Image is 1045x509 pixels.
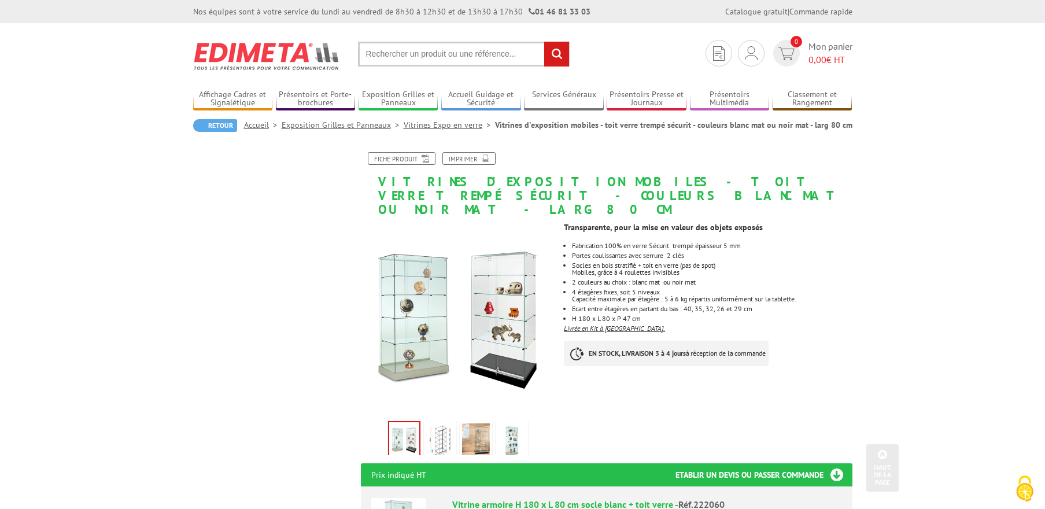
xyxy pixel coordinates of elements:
[866,444,899,492] a: Haut de la page
[808,54,826,65] span: 0,00
[572,289,852,296] p: 4 étagères fixes, soit 5 niveaux
[359,90,438,109] a: Exposition Grilles et Panneaux
[193,90,273,109] a: Affichage Cadres et Signalétique
[572,252,852,259] p: Portes coulissantes avec serrure 2 clés
[778,47,795,60] img: devis rapide
[564,324,665,333] u: Livrée en Kit à [GEOGRAPHIC_DATA].
[773,90,852,109] a: Classement et Rangement
[725,6,788,17] a: Catalogue gratuit
[1010,474,1039,503] img: Cookies (fenêtre modale)
[572,305,852,312] p: Ecart entre étagères en partant du bas : 40, 35, 32, 26 et 29 cm
[368,152,435,165] a: Fiche produit
[789,6,852,17] a: Commande rapide
[404,120,495,130] a: Vitrines Expo en verre
[572,315,852,322] li: H 180 x L 80 x P 47 cm
[808,40,852,67] span: Mon panier
[572,269,852,276] p: Mobiles, grâce à 4 roulettes invisibles
[358,42,570,67] input: Rechercher un produit ou une référence...
[572,242,852,249] p: Fabrication 100% en verre Sécurit trempé épaisseur 5 mm
[544,42,569,67] input: rechercher
[441,90,521,109] a: Accueil Guidage et Sécurité
[524,90,604,109] a: Services Généraux
[193,119,237,132] a: Retour
[808,53,852,67] span: € HT
[462,423,490,459] img: 222061_vitrine_exposition_noir.jpg
[607,90,686,109] a: Présentoirs Presse et Journaux
[389,422,419,458] img: 222060_222061_vitrine_armoire_blanche_noir.jpg
[745,46,758,60] img: devis rapide
[770,40,852,67] a: devis rapide 0 Mon panier 0,00€ HT
[529,6,590,17] strong: 01 46 81 33 03
[791,36,802,47] span: 0
[1005,470,1045,509] button: Cookies (fenêtre modale)
[725,6,852,17] div: |
[564,341,769,366] p: à réception de la commande
[713,46,725,61] img: devis rapide
[495,119,852,131] li: Vitrines d'exposition mobiles - toit verre trempé sécurit - couleurs blanc mat ou noir mat - larg...
[572,262,852,269] p: Socles en bois stratifié + toit en verre (pas de spot)
[276,90,356,109] a: Présentoirs et Porte-brochures
[572,279,852,286] p: 2 couleurs au choix : blanc mat ou noir mat
[498,423,526,459] img: vitrines_exposition_en_verre_trempe_securise_222060_toit_verre_larg80cm_rempli.jpg
[193,35,341,78] img: Edimeta
[564,224,852,231] p: Transparente, pour la mise en valeur des objets exposés
[675,463,852,486] h3: Etablir un devis ou passer commande
[352,152,861,217] h1: Vitrines d'exposition mobiles - toit verre trempé sécurit - couleurs blanc mat ou noir mat - larg...
[244,120,282,130] a: Accueil
[690,90,770,109] a: Présentoirs Multimédia
[371,463,426,486] p: Prix indiqué HT
[572,296,852,303] p: Capacité maximale par étagère : 5 à 6 kg répartis uniformément sur la tablette.
[442,152,496,165] a: Imprimer
[589,349,686,357] strong: EN STOCK, LIVRAISON 3 à 4 jours
[361,223,556,418] img: 222060_222061_vitrine_armoire_blanche_noir.jpg
[282,120,404,130] a: Exposition Grilles et Panneaux
[426,423,454,459] img: 222060_vitrine_exposition_affichage_croquis.jpg
[193,6,590,17] div: Nos équipes sont à votre service du lundi au vendredi de 8h30 à 12h30 et de 13h30 à 17h30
